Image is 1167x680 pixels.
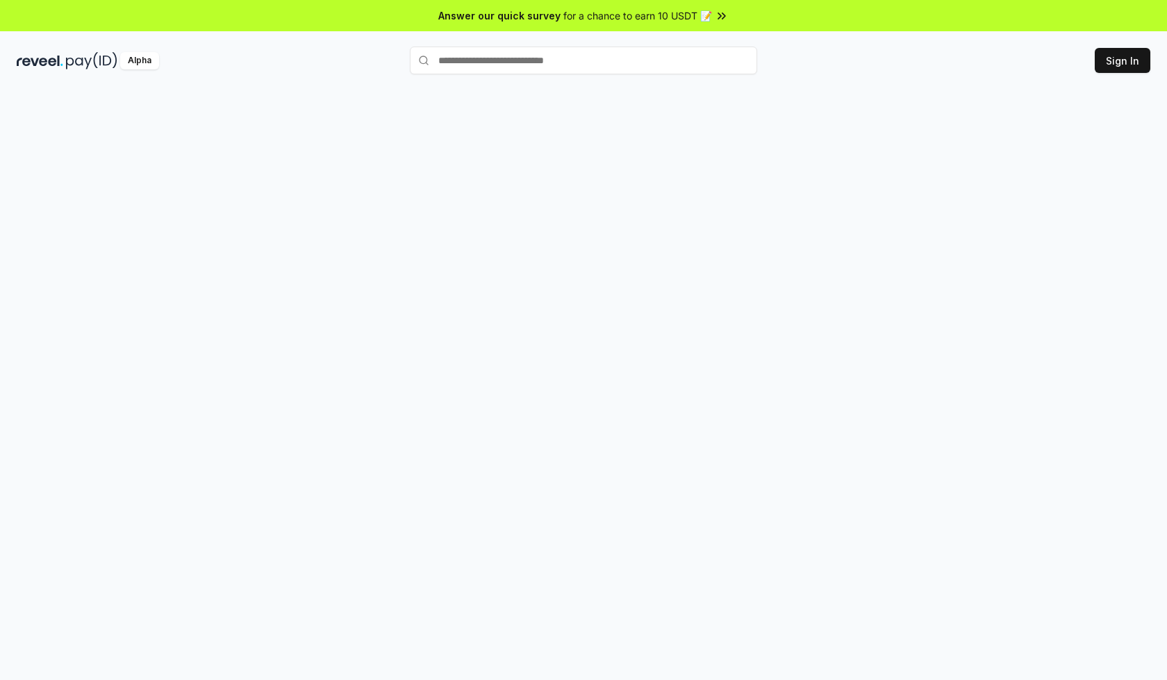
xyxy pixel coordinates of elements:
[438,8,561,23] span: Answer our quick survey
[563,8,712,23] span: for a chance to earn 10 USDT 📝
[66,52,117,69] img: pay_id
[1095,48,1150,73] button: Sign In
[17,52,63,69] img: reveel_dark
[120,52,159,69] div: Alpha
